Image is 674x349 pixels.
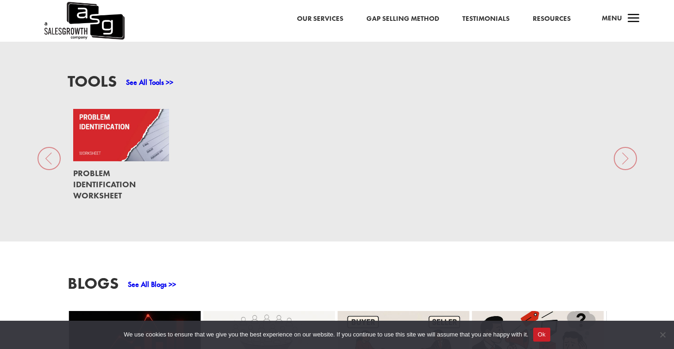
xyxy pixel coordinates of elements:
[128,279,176,289] a: See All Blogs >>
[297,13,343,25] a: Our Services
[126,77,173,87] a: See All Tools >>
[366,13,439,25] a: Gap Selling Method
[68,73,117,94] h3: Tools
[462,13,510,25] a: Testimonials
[602,13,622,23] span: Menu
[124,330,528,339] span: We use cookies to ensure that we give you the best experience on our website. If you continue to ...
[533,328,550,342] button: Ok
[624,10,643,28] span: a
[533,13,571,25] a: Resources
[658,330,667,339] span: No
[68,275,119,296] h3: Blogs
